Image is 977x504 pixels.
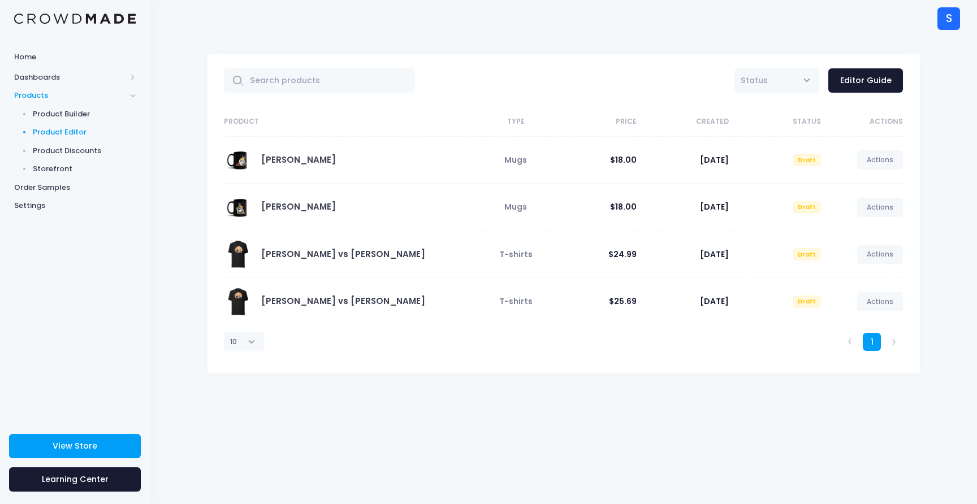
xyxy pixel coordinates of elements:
[14,72,126,83] span: Dashboards
[9,467,141,492] a: Learning Center
[609,296,637,307] span: $25.69
[793,248,822,260] span: Draft
[33,108,136,120] span: Product Builder
[53,440,97,451] span: View Store
[42,473,109,485] span: Learning Center
[499,296,533,307] span: T-shirts
[14,182,136,193] span: Order Samples
[14,200,136,211] span: Settings
[504,201,527,212] span: Mugs
[14,90,126,101] span: Products
[741,75,768,86] span: Status
[261,154,336,166] a: [PERSON_NAME]
[9,434,141,458] a: View Store
[261,248,425,260] a: [PERSON_NAME] vs [PERSON_NAME]
[821,107,903,137] th: Actions: activate to sort column ascending
[857,292,903,311] a: Actions
[14,51,136,63] span: Home
[734,68,819,93] span: Status
[857,150,903,170] a: Actions
[33,145,136,157] span: Product Discounts
[793,154,822,166] span: Draft
[828,68,903,93] a: Editor Guide
[637,107,729,137] th: Created: activate to sort column ascending
[729,107,821,137] th: Status: activate to sort column ascending
[700,154,729,166] span: [DATE]
[544,107,637,137] th: Price: activate to sort column ascending
[33,127,136,138] span: Product Editor
[224,107,482,137] th: Product: activate to sort column ascending
[608,249,637,260] span: $24.99
[793,201,822,214] span: Draft
[33,163,136,175] span: Storefront
[261,295,425,307] a: [PERSON_NAME] vs [PERSON_NAME]
[610,201,637,212] span: $18.00
[700,296,729,307] span: [DATE]
[610,154,637,166] span: $18.00
[857,198,903,217] a: Actions
[504,154,527,166] span: Mugs
[937,7,960,30] div: S
[499,249,533,260] span: T-shirts
[224,68,416,93] input: Search products
[261,201,336,212] a: [PERSON_NAME]
[482,107,544,137] th: Type: activate to sort column ascending
[14,14,136,24] img: Logo
[741,75,768,86] span: Status
[700,249,729,260] span: [DATE]
[793,296,822,308] span: Draft
[700,201,729,212] span: [DATE]
[857,245,903,264] a: Actions
[863,333,881,351] a: 1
